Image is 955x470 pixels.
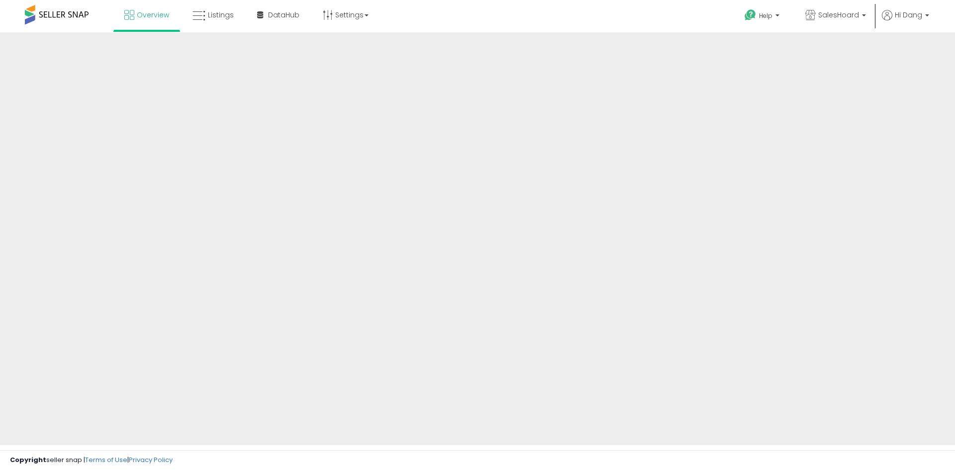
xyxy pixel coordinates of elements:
a: Help [737,1,789,32]
span: SalesHoard [818,10,859,20]
span: DataHub [268,10,299,20]
span: Overview [137,10,169,20]
span: Help [759,11,772,20]
span: Hi Dang [895,10,922,20]
i: Get Help [744,9,757,21]
span: Listings [208,10,234,20]
a: Hi Dang [882,10,929,32]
